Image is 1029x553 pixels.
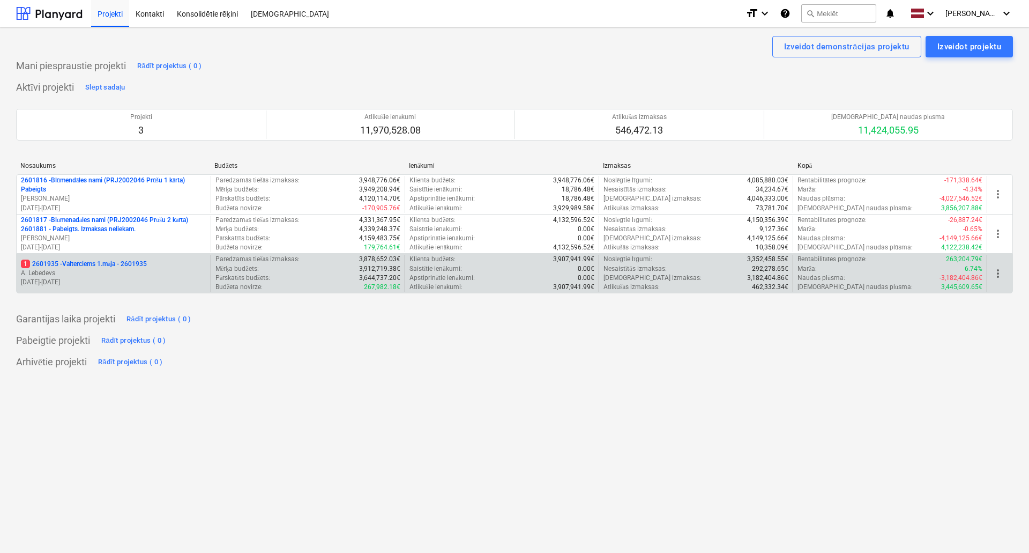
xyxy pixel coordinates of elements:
p: Budžeta novirze : [215,204,263,213]
p: 3,907,941.99€ [553,255,594,264]
p: 6.74% [965,264,982,274]
p: -4,149,125.66€ [939,234,982,243]
p: Klienta budžets : [409,255,456,264]
p: -4.34% [963,185,982,194]
button: Slēpt sadaļu [83,79,128,96]
p: 4,132,596.52€ [553,243,594,252]
p: Mani piespraustie projekti [16,60,126,72]
p: 4,339,248.37€ [359,225,400,234]
p: Atlikušās izmaksas : [603,204,660,213]
button: Izveidot demonstrācijas projektu [772,36,921,57]
p: Atlikušās izmaksas [612,113,667,122]
p: Pārskatīts budžets : [215,274,270,283]
p: [DEMOGRAPHIC_DATA] naudas plūsma [831,113,945,122]
p: 0.00€ [578,274,594,283]
i: keyboard_arrow_down [924,7,937,20]
div: Kopā [797,162,983,170]
p: 3,929,989.58€ [553,204,594,213]
p: 0.00€ [578,234,594,243]
p: [DEMOGRAPHIC_DATA] naudas plūsma : [797,243,913,252]
div: Izveidot demonstrācijas projektu [784,40,909,54]
p: [DEMOGRAPHIC_DATA] izmaksas : [603,194,702,203]
div: Rādīt projektus ( 0 ) [98,356,163,368]
p: Atlikušās izmaksas : [603,283,660,292]
p: Atlikušie ienākumi : [409,243,463,252]
p: Aktīvi projekti [16,81,74,94]
p: Naudas plūsma : [797,234,845,243]
p: 179,764.61€ [364,243,400,252]
span: more_vert [991,188,1004,201]
p: 3,948,776.06€ [359,176,400,185]
p: Paredzamās tiešās izmaksas : [215,216,300,225]
p: [PERSON_NAME] [21,194,206,203]
div: 12601935 -Valterciems 1.māja - 2601935A. Lebedevs[DATE]-[DATE] [21,260,206,287]
span: [PERSON_NAME][GEOGRAPHIC_DATA] [945,9,999,18]
p: 3,856,207.88€ [941,204,982,213]
p: 267,982.18€ [364,283,400,292]
p: 4,122,238.42€ [941,243,982,252]
div: Rādīt projektus ( 0 ) [101,335,166,347]
p: Klienta budžets : [409,216,456,225]
p: 2601816 - Blūmendāles nami (PRJ2002046 Prūšu 1 kārta) Pabeigts [21,176,206,194]
div: Nosaukums [20,162,206,169]
p: [DEMOGRAPHIC_DATA] izmaksas : [603,234,702,243]
p: 3,907,941.99€ [553,283,594,292]
p: 4,046,333.00€ [747,194,788,203]
p: Saistītie ienākumi : [409,264,462,274]
div: Chat Widget [975,502,1029,553]
p: Pārskatīts budžets : [215,194,270,203]
p: Budžeta novirze : [215,283,263,292]
p: Apstiprinātie ienākumi : [409,274,475,283]
p: 546,472.13 [612,124,667,137]
p: Noslēgtie līgumi : [603,176,652,185]
p: Saistītie ienākumi : [409,225,462,234]
p: 4,150,356.39€ [747,216,788,225]
div: Izveidot projektu [937,40,1001,54]
p: -26,887.24€ [948,216,982,225]
p: Projekti [130,113,152,122]
p: 263,204.79€ [946,255,982,264]
p: -171,338.64€ [944,176,982,185]
p: [PERSON_NAME] [21,234,206,243]
div: 2601816 -Blūmendāles nami (PRJ2002046 Prūšu 1 kārta) Pabeigts[PERSON_NAME][DATE]-[DATE] [21,176,206,213]
span: more_vert [991,267,1004,280]
p: 3 [130,124,152,137]
p: 11,970,528.08 [360,124,421,137]
p: Klienta budžets : [409,176,456,185]
p: Paredzamās tiešās izmaksas : [215,255,300,264]
p: [DATE] - [DATE] [21,243,206,252]
p: Nesaistītās izmaksas : [603,225,667,234]
button: Rādīt projektus ( 0 ) [124,311,194,328]
i: Zināšanu pamats [780,7,791,20]
p: -0.65% [963,225,982,234]
p: Naudas plūsma : [797,194,845,203]
p: Nesaistītās izmaksas : [603,264,667,274]
p: 3,445,609.65€ [941,283,982,292]
p: Apstiprinātie ienākumi : [409,234,475,243]
p: 462,332.34€ [752,283,788,292]
p: 11,424,055.95 [831,124,945,137]
p: Garantijas laika projekti [16,313,115,326]
p: [DATE] - [DATE] [21,204,206,213]
p: 4,085,880.03€ [747,176,788,185]
p: 3,182,404.86€ [747,274,788,283]
p: [DEMOGRAPHIC_DATA] izmaksas : [603,274,702,283]
p: Atlikušie ienākumi : [409,283,463,292]
p: 73,781.70€ [756,204,788,213]
span: search [806,9,815,18]
div: Slēpt sadaļu [85,82,125,94]
p: 2601935 - Valterciems 1.māja - 2601935 [21,260,147,269]
p: Rentabilitātes prognoze : [797,216,867,225]
i: keyboard_arrow_down [1000,7,1013,20]
p: 4,331,367.95€ [359,216,400,225]
i: keyboard_arrow_down [758,7,771,20]
p: Nesaistītās izmaksas : [603,185,667,194]
p: Apstiprinātie ienākumi : [409,194,475,203]
p: 4,120,114.70€ [359,194,400,203]
p: Atlikušās izmaksas : [603,243,660,252]
div: Izmaksas [603,162,788,169]
span: more_vert [991,227,1004,240]
p: 3,644,737.20€ [359,274,400,283]
p: Atlikušie ienākumi [360,113,421,122]
p: 0.00€ [578,264,594,274]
